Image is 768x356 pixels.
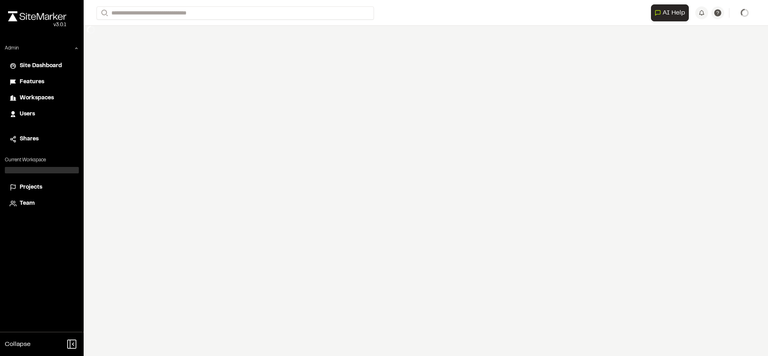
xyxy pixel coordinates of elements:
a: Team [10,199,74,208]
span: Site Dashboard [20,62,62,70]
span: Shares [20,135,39,144]
span: Workspaces [20,94,54,103]
img: rebrand.png [8,11,66,21]
span: Team [20,199,35,208]
button: Open AI Assistant [651,4,689,21]
span: Features [20,78,44,86]
span: AI Help [663,8,685,18]
span: Users [20,110,35,119]
a: Site Dashboard [10,62,74,70]
button: Search [97,6,111,20]
a: Users [10,110,74,119]
div: Oh geez...please don't... [8,21,66,29]
p: Admin [5,45,19,52]
span: Projects [20,183,42,192]
a: Projects [10,183,74,192]
span: Collapse [5,340,31,349]
a: Features [10,78,74,86]
p: Current Workspace [5,156,79,164]
div: Open AI Assistant [651,4,692,21]
a: Workspaces [10,94,74,103]
a: Shares [10,135,74,144]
